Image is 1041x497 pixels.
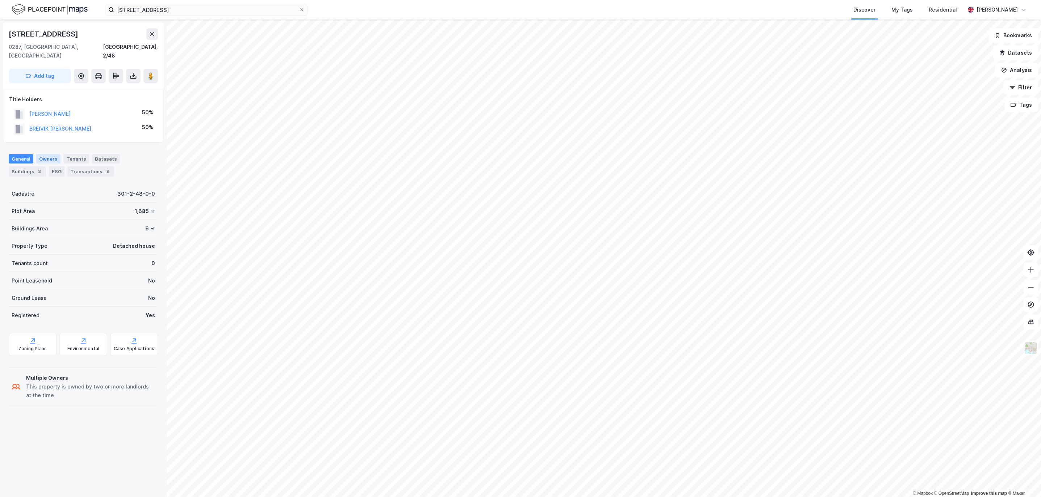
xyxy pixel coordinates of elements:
a: OpenStreetMap [934,491,969,496]
div: Datasets [92,154,120,163]
div: 0287, [GEOGRAPHIC_DATA], [GEOGRAPHIC_DATA] [9,43,103,60]
div: 8 [104,168,111,175]
button: Analysis [995,63,1038,77]
div: Tenants count [12,259,48,268]
div: 6 ㎡ [145,224,155,233]
div: Transactions [67,166,114,177]
div: Multiple Owners [26,374,155,382]
img: Z [1024,341,1038,355]
div: Residential [929,5,957,14]
div: Yes [146,311,155,320]
div: 301-2-48-0-0 [117,190,155,198]
div: Property Type [12,242,47,250]
div: No [148,294,155,302]
div: This property is owned by two or more landlords at the time [26,382,155,400]
div: Zoning Plans [18,346,47,352]
div: [PERSON_NAME] [977,5,1018,14]
button: Filter [1003,80,1038,95]
iframe: Chat Widget [1005,462,1041,497]
a: Improve this map [971,491,1007,496]
div: Cadastre [12,190,34,198]
div: General [9,154,33,163]
div: Plot Area [12,207,35,216]
div: Environmental [67,346,100,352]
div: My Tags [891,5,913,14]
div: Discover [853,5,875,14]
button: Datasets [993,46,1038,60]
div: Owners [36,154,60,163]
div: Ground Lease [12,294,47,302]
button: Bookmarks [988,28,1038,43]
div: Detached house [113,242,155,250]
img: logo.f888ab2527a4732fd821a326f86c7f29.svg [12,3,88,16]
div: Buildings Area [12,224,48,233]
div: [GEOGRAPHIC_DATA], 2/48 [103,43,158,60]
div: [STREET_ADDRESS] [9,28,80,40]
div: Tenants [63,154,89,163]
button: Add tag [9,69,71,83]
button: Tags [1004,98,1038,112]
a: Mapbox [913,491,933,496]
div: 1,685 ㎡ [135,207,155,216]
div: Point Leasehold [12,276,52,285]
div: 50% [142,123,153,132]
div: Case Applications [114,346,154,352]
div: Registered [12,311,39,320]
div: Buildings [9,166,46,177]
div: Title Holders [9,95,158,104]
div: No [148,276,155,285]
div: 50% [142,108,153,117]
div: 3 [36,168,43,175]
input: Search by address, cadastre, landlords, tenants or people [114,4,299,15]
div: 0 [151,259,155,268]
div: ESG [49,166,64,177]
